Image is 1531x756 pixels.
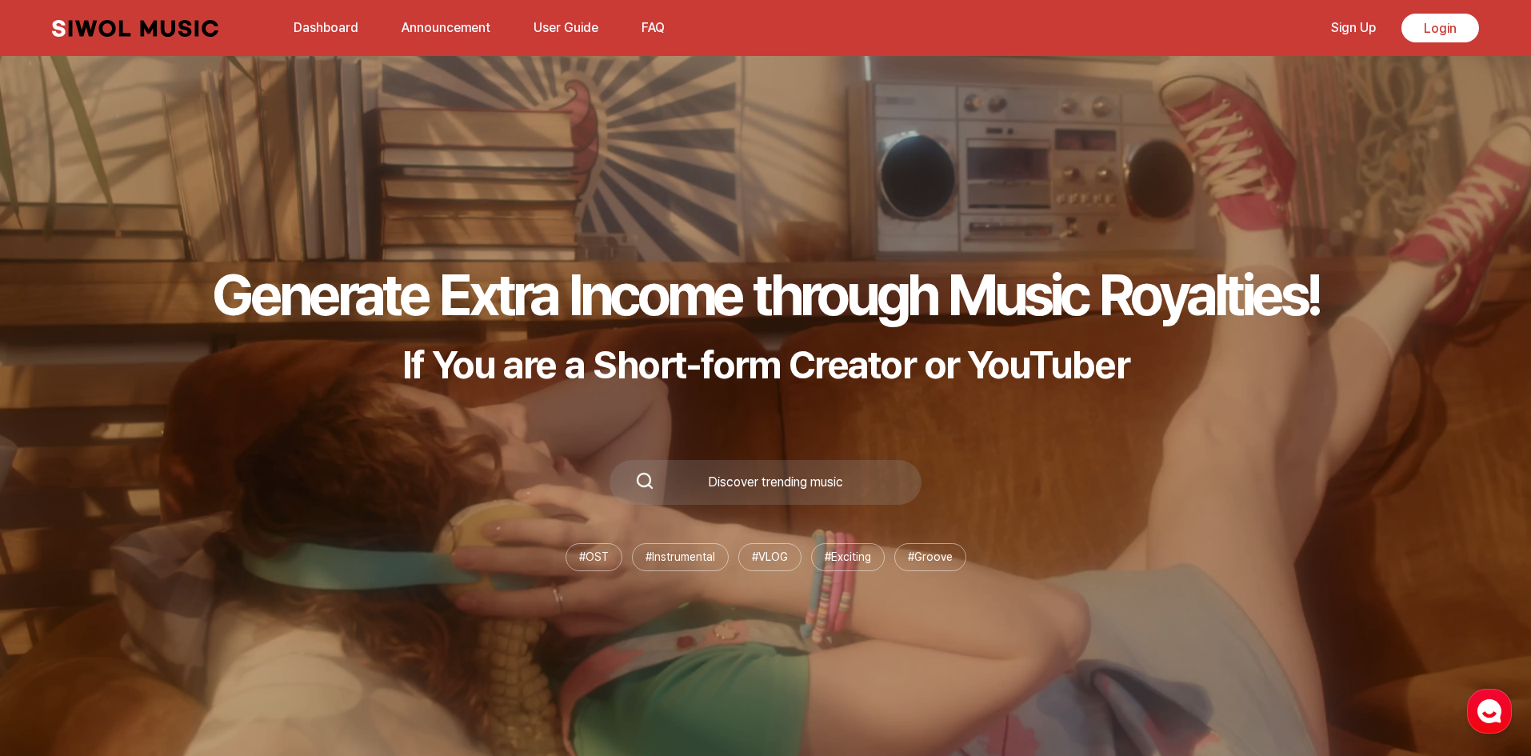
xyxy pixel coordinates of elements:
a: Announcement [392,10,500,45]
li: # VLOG [738,543,801,571]
div: Discover trending music [654,476,896,489]
a: Dashboard [284,10,368,45]
li: # Instrumental [632,543,729,571]
a: Login [1401,14,1479,42]
h1: Generate Extra Income through Music Royalties! [212,260,1319,329]
li: # Exciting [811,543,885,571]
a: User Guide [524,10,608,45]
button: FAQ [632,9,674,47]
p: If You are a Short-form Creator or YouTuber [212,342,1319,388]
li: # OST [566,543,622,571]
li: # Groove [894,543,966,571]
a: Sign Up [1321,10,1385,45]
